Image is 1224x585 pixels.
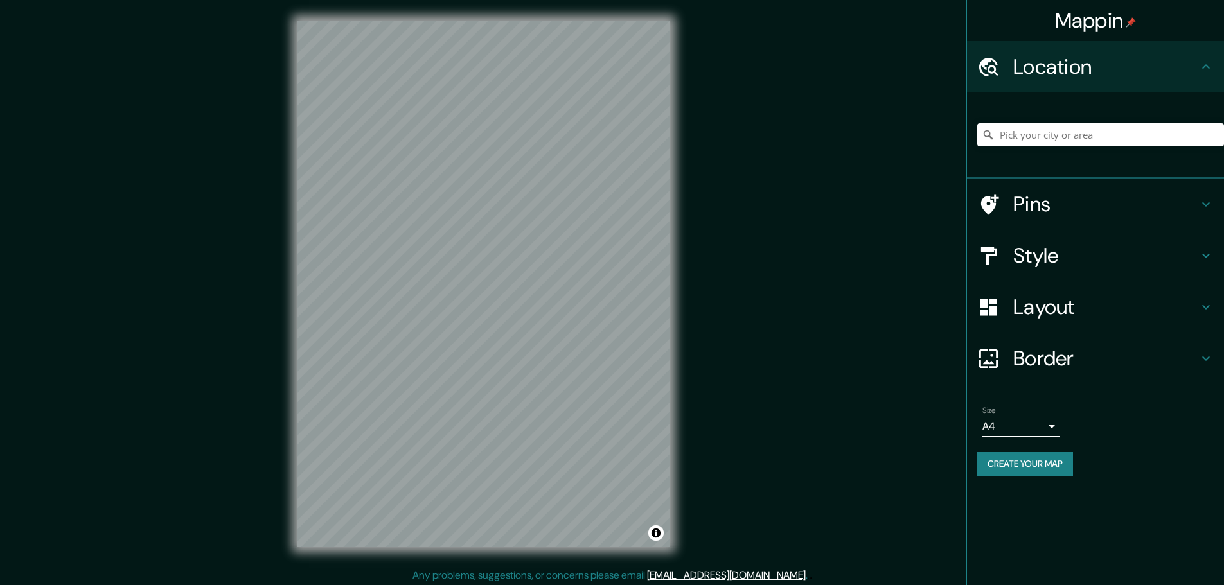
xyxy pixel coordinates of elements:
[1013,345,1198,371] h4: Border
[967,230,1224,281] div: Style
[1013,243,1198,268] h4: Style
[967,281,1224,333] div: Layout
[412,568,808,583] p: Any problems, suggestions, or concerns please email .
[967,333,1224,384] div: Border
[1013,191,1198,217] h4: Pins
[1055,8,1137,33] h4: Mappin
[982,416,1060,437] div: A4
[648,525,664,541] button: Toggle attribution
[977,452,1073,476] button: Create your map
[808,568,810,583] div: .
[647,568,806,582] a: [EMAIL_ADDRESS][DOMAIN_NAME]
[810,568,812,583] div: .
[297,21,670,547] canvas: Map
[977,123,1224,146] input: Pick your city or area
[1013,294,1198,320] h4: Layout
[1013,54,1198,80] h4: Location
[982,405,996,416] label: Size
[967,41,1224,92] div: Location
[967,179,1224,230] div: Pins
[1126,17,1136,28] img: pin-icon.png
